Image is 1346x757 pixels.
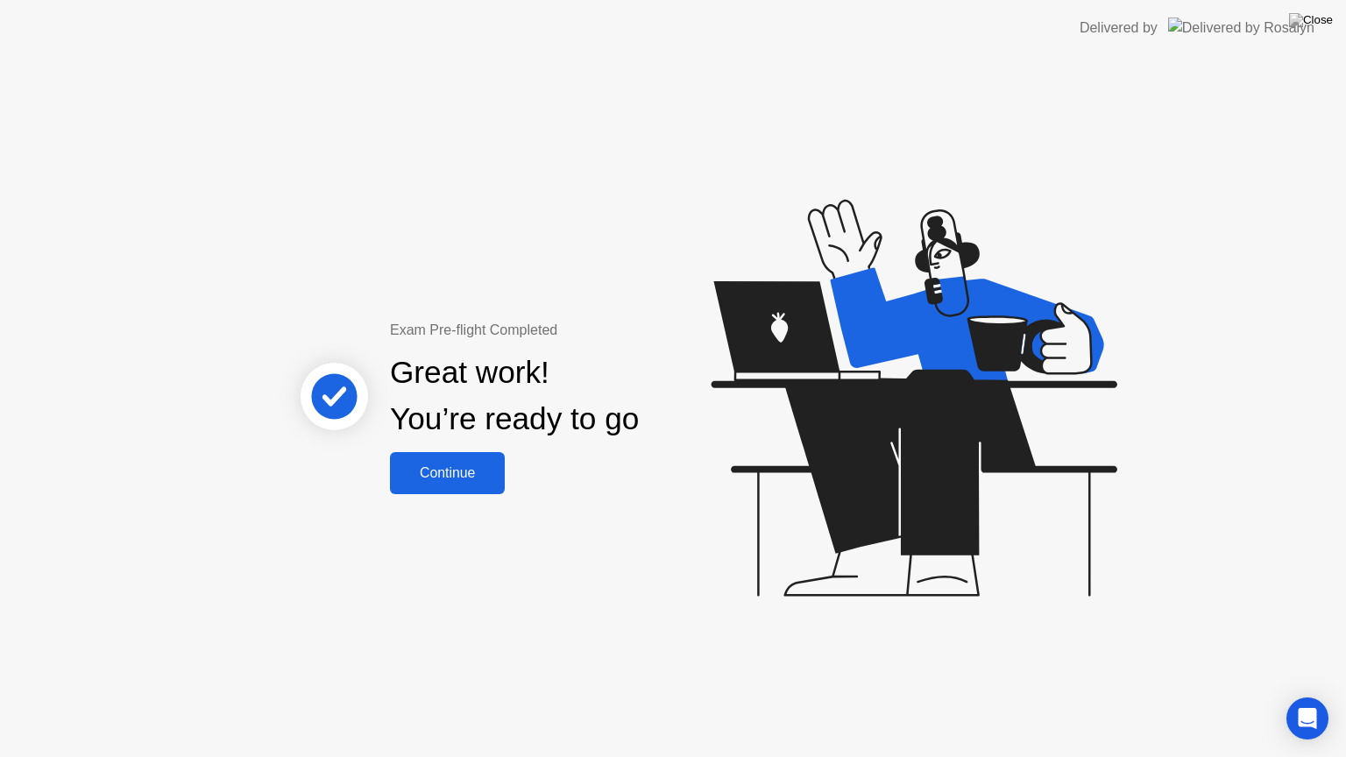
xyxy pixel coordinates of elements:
[390,320,752,341] div: Exam Pre-flight Completed
[1289,13,1333,27] img: Close
[1080,18,1158,39] div: Delivered by
[390,452,505,494] button: Continue
[1168,18,1314,38] img: Delivered by Rosalyn
[395,465,499,481] div: Continue
[1286,697,1328,739] div: Open Intercom Messenger
[390,350,639,442] div: Great work! You’re ready to go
